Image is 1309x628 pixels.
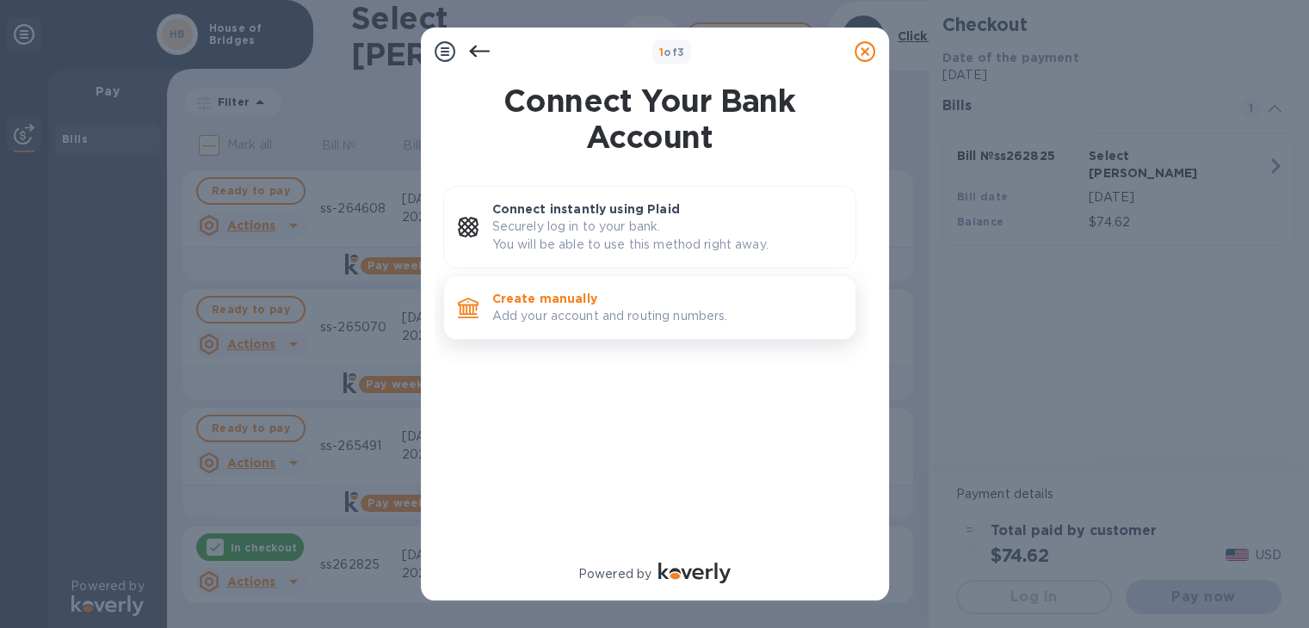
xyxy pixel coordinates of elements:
[659,46,664,58] span: 1
[659,46,685,58] b: of 3
[492,290,842,307] p: Create manually
[578,565,651,583] p: Powered by
[492,307,842,325] p: Add your account and routing numbers.
[492,200,842,218] p: Connect instantly using Plaid
[436,83,863,155] h1: Connect Your Bank Account
[492,218,842,254] p: Securely log in to your bank. You will be able to use this method right away.
[658,563,731,583] img: Logo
